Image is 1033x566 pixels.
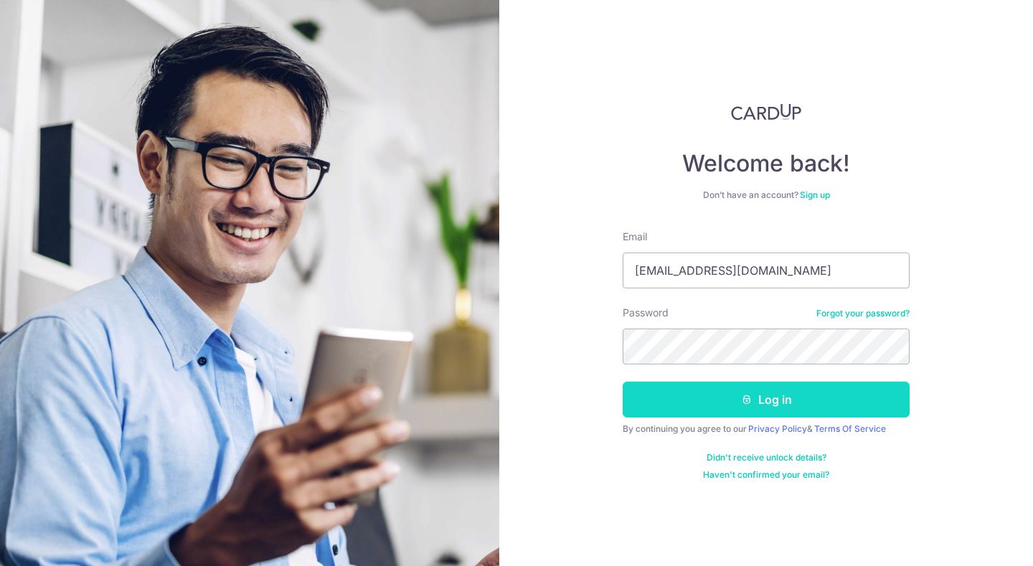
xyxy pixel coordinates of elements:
[800,189,830,200] a: Sign up
[814,423,886,434] a: Terms Of Service
[623,253,910,288] input: Enter your Email
[816,308,910,319] a: Forgot your password?
[748,423,807,434] a: Privacy Policy
[731,103,801,121] img: CardUp Logo
[707,452,826,463] a: Didn't receive unlock details?
[623,149,910,178] h4: Welcome back!
[623,423,910,435] div: By continuing you agree to our &
[623,306,669,320] label: Password
[703,469,829,481] a: Haven't confirmed your email?
[623,189,910,201] div: Don’t have an account?
[623,230,647,244] label: Email
[623,382,910,418] button: Log in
